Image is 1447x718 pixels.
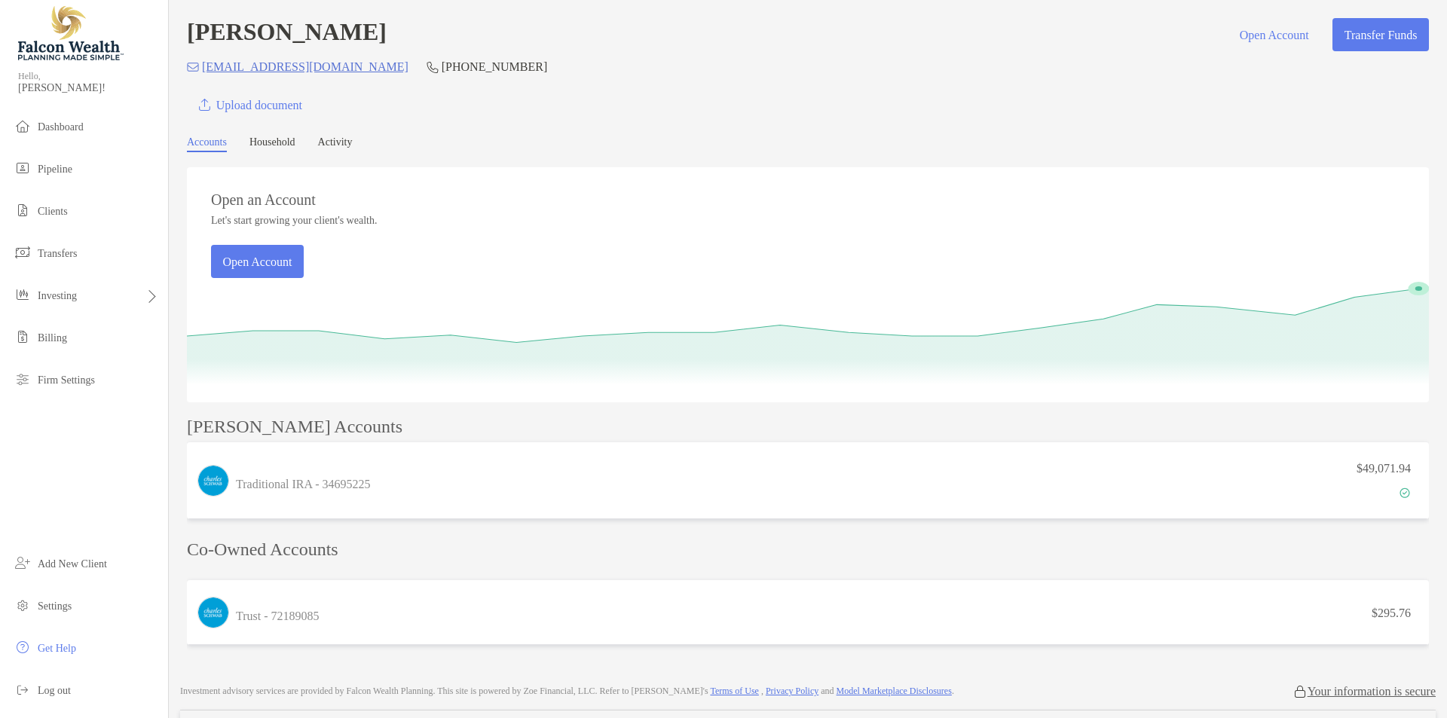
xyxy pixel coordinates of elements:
span: Billing [38,332,67,344]
img: billing icon [14,328,32,346]
img: pipeline icon [14,159,32,177]
span: Transfers [38,248,77,259]
a: Upload document [187,88,314,121]
p: Traditional IRA - 34695225 [236,475,371,493]
p: $49,071.94 [1357,459,1411,478]
img: add_new_client icon [14,554,32,572]
p: Co-Owned Accounts [187,540,1429,559]
p: [PERSON_NAME] Accounts [187,417,402,436]
img: dashboard icon [14,117,32,135]
img: button icon [199,99,210,112]
a: Household [249,136,295,152]
span: Investing [38,290,77,301]
p: $295.76 [1372,603,1411,622]
button: Transfer Funds [1332,18,1429,51]
img: Account Status icon [1400,487,1410,498]
img: clients icon [14,201,32,219]
p: Let's start growing your client's wealth. [211,215,377,227]
img: Email Icon [187,63,199,72]
img: firm-settings icon [14,370,32,388]
p: Trust - 72189085 [236,606,320,625]
a: Accounts [187,136,227,152]
button: Open Account [211,245,304,278]
img: logo account [198,466,228,496]
img: logout icon [14,680,32,698]
span: Firm Settings [38,374,95,386]
p: Your information is secure [1308,684,1436,698]
p: Investment advisory services are provided by Falcon Wealth Planning . This site is powered by Zoe... [180,686,954,697]
span: Get Help [38,643,76,654]
h3: Open an Account [211,191,316,209]
a: Privacy Policy [766,686,818,696]
span: Settings [38,600,72,612]
span: Pipeline [38,163,72,175]
h4: [PERSON_NAME] [187,18,387,51]
p: [EMAIL_ADDRESS][DOMAIN_NAME] [202,57,408,76]
img: settings icon [14,596,32,614]
img: Phone Icon [427,61,439,73]
a: Model Marketplace Disclosures [837,686,952,696]
img: investing icon [14,286,32,304]
img: transfers icon [14,243,32,261]
span: Log out [38,685,71,696]
span: Add New Client [38,558,107,570]
img: Falcon Wealth Planning Logo [18,6,124,60]
a: Terms of Use [710,686,758,696]
p: [PHONE_NUMBER] [442,57,547,76]
img: get-help icon [14,638,32,656]
button: Open Account [1228,18,1320,51]
img: logo account [198,597,228,628]
a: Activity [318,136,353,152]
span: [PERSON_NAME]! [18,82,159,94]
span: Dashboard [38,121,84,133]
span: Clients [38,206,68,217]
